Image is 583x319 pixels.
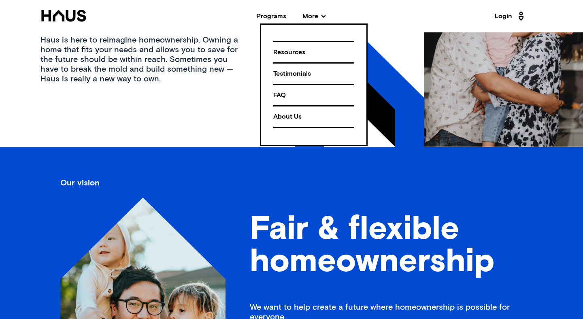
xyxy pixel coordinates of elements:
div: About Us [273,110,354,124]
a: FAQ [273,84,354,105]
a: Testimonials [273,62,354,84]
span: More [302,13,326,19]
div: FAQ [273,88,354,102]
h1: Fair & flexible homeownership [250,213,523,278]
a: Programs [256,13,286,19]
a: About Us [273,105,354,128]
a: Login [495,10,526,23]
div: Our vision [60,176,100,190]
p: Haus is here to reimagine homeownership. Owning a home that fits your needs and allows you to sav... [40,35,241,84]
div: Resources [273,45,354,60]
a: Resources [273,41,354,62]
div: Testimonials [273,67,354,81]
